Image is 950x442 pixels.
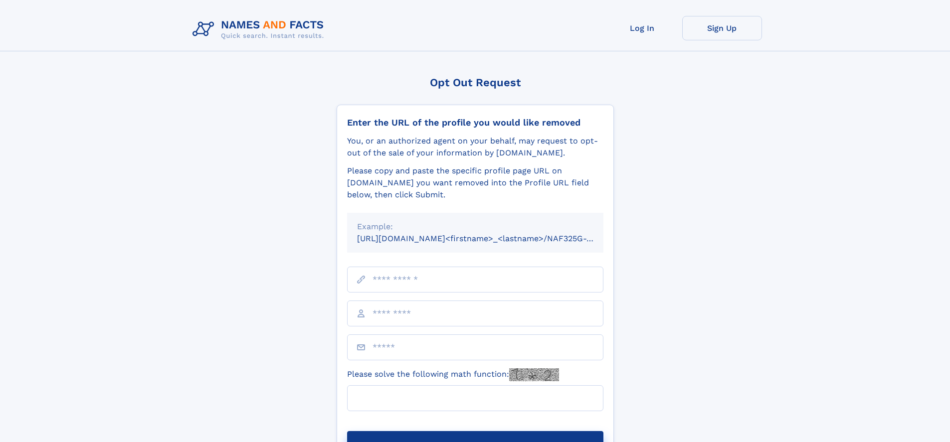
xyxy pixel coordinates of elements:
[357,234,622,243] small: [URL][DOMAIN_NAME]<firstname>_<lastname>/NAF325G-xxxxxxxx
[357,221,593,233] div: Example:
[337,76,614,89] div: Opt Out Request
[602,16,682,40] a: Log In
[347,117,603,128] div: Enter the URL of the profile you would like removed
[189,16,332,43] img: Logo Names and Facts
[347,135,603,159] div: You, or an authorized agent on your behalf, may request to opt-out of the sale of your informatio...
[347,165,603,201] div: Please copy and paste the specific profile page URL on [DOMAIN_NAME] you want removed into the Pr...
[682,16,762,40] a: Sign Up
[347,368,559,381] label: Please solve the following math function:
